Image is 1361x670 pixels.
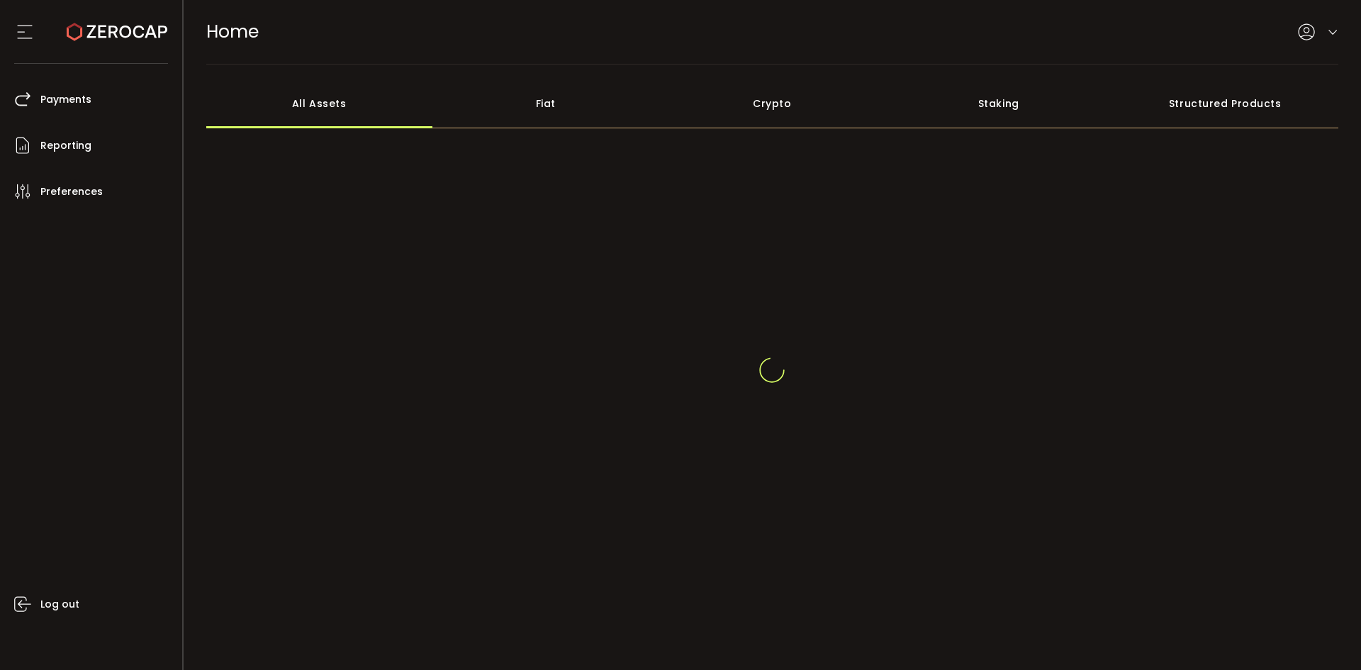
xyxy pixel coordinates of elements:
span: Reporting [40,135,91,156]
div: Fiat [432,79,659,128]
div: Structured Products [1112,79,1339,128]
div: All Assets [206,79,433,128]
span: Payments [40,89,91,110]
span: Preferences [40,182,103,202]
span: Log out [40,594,79,615]
div: Staking [885,79,1112,128]
div: Crypto [659,79,886,128]
span: Home [206,19,259,44]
